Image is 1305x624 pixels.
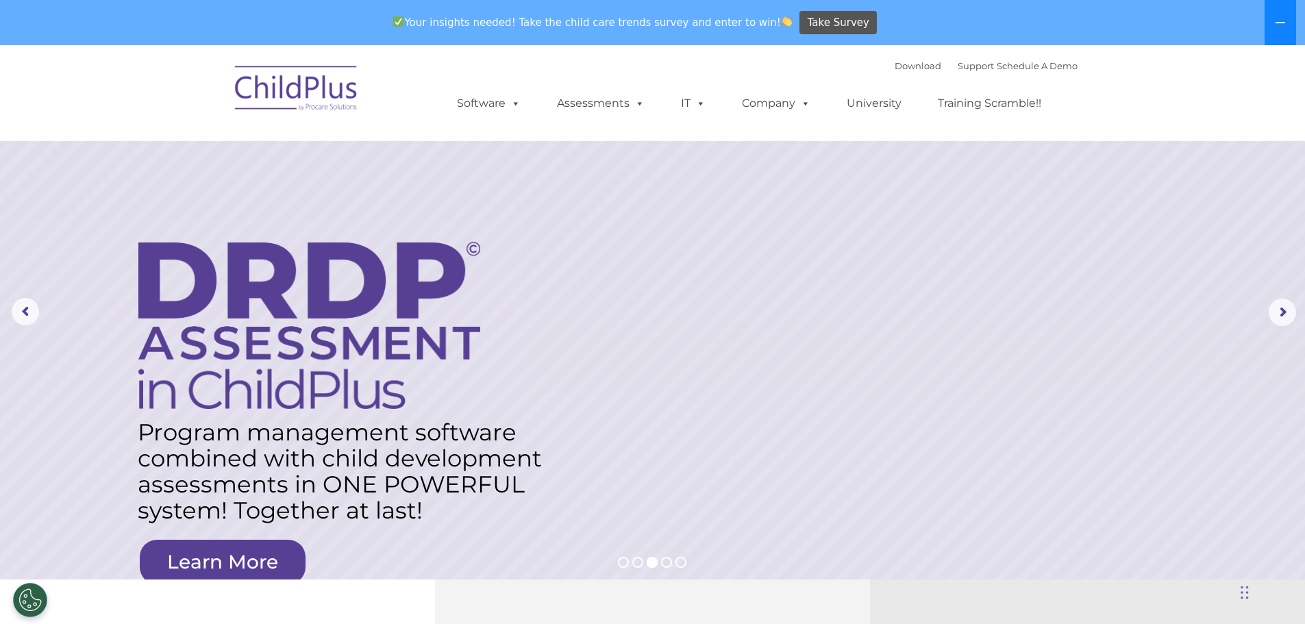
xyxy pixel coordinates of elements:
span: Take Survey [808,11,869,35]
a: IT [667,90,719,117]
img: 👏 [782,16,792,27]
a: Software [443,90,534,117]
a: Assessments [543,90,658,117]
a: Learn More [140,540,306,584]
span: Last name [190,90,232,101]
a: Company [728,90,824,117]
a: Schedule A Demo [997,60,1078,71]
a: Download [895,60,941,71]
img: ✅ [393,16,403,27]
div: Drag [1241,572,1249,613]
iframe: Chat Widget [1236,558,1305,624]
img: ChildPlus by Procare Solutions [228,56,365,125]
a: University [833,90,915,117]
a: Support [958,60,994,71]
span: Phone number [190,147,249,157]
button: Cookies Settings [13,583,47,617]
rs-layer: Program management software combined with child development assessments in ONE POWERFUL system! T... [138,419,556,523]
a: Take Survey [799,11,877,35]
span: Your insights needed! Take the child care trends survey and enter to win! [388,9,798,36]
img: DRDP Assessment in ChildPlus [138,242,480,409]
a: Training Scramble!! [924,90,1055,117]
font: | [895,60,1078,71]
